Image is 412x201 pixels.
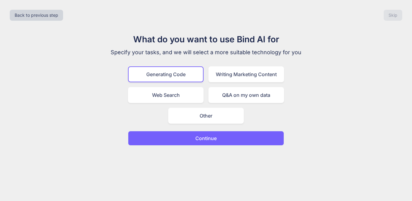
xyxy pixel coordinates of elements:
[104,48,308,57] p: Specify your tasks, and we will select a more suitable technology for you
[10,10,63,21] button: Back to previous step
[195,135,217,142] p: Continue
[104,33,308,46] h1: What do you want to use Bind AI for
[384,10,402,21] button: Skip
[128,131,284,146] button: Continue
[168,108,244,124] div: Other
[128,87,204,103] div: Web Search
[208,87,284,103] div: Q&A on my own data
[128,66,204,82] div: Generating Code
[208,66,284,82] div: Writing Marketing Content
